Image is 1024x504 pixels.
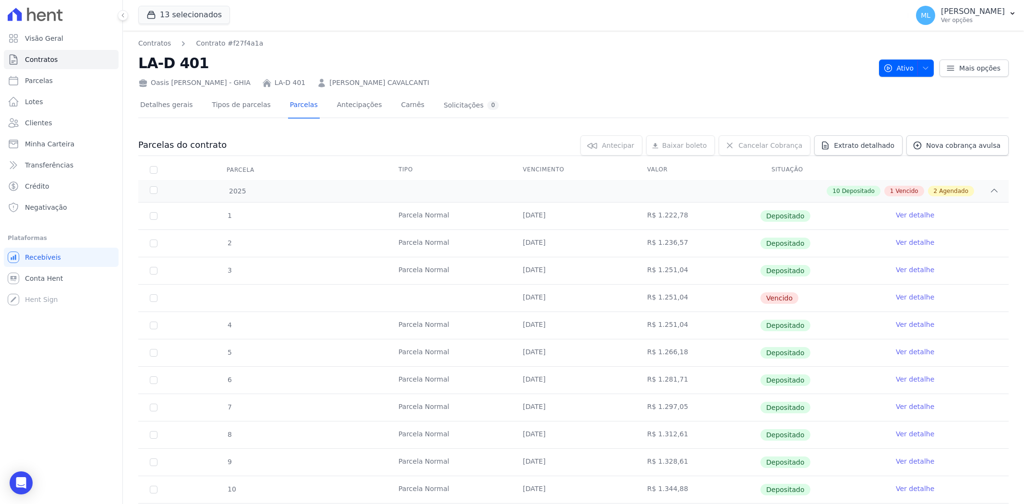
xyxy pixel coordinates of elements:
[636,230,760,257] td: R$ 1.236,57
[444,101,499,110] div: Solicitações
[138,38,871,48] nav: Breadcrumb
[814,135,903,156] a: Extrato detalhado
[25,55,58,64] span: Contratos
[896,265,934,275] a: Ver detalhe
[150,349,157,357] input: Só é possível selecionar pagamentos em aberto
[25,34,63,43] span: Visão Geral
[895,187,918,195] span: Vencido
[138,38,263,48] nav: Breadcrumb
[229,186,246,196] span: 2025
[210,93,273,119] a: Tipos de parcelas
[227,239,232,247] span: 2
[511,449,636,476] td: [DATE]
[25,118,52,128] span: Clientes
[387,394,511,421] td: Parcela Normal
[636,394,760,421] td: R$ 1.297,05
[4,177,119,196] a: Crédito
[4,269,119,288] a: Conta Hent
[896,347,934,357] a: Ver detalhe
[883,60,914,77] span: Ativo
[150,404,157,411] input: Só é possível selecionar pagamentos em aberto
[150,431,157,439] input: Só é possível selecionar pagamentos em aberto
[150,322,157,329] input: Só é possível selecionar pagamentos em aberto
[760,210,810,222] span: Depositado
[25,252,61,262] span: Recebíveis
[511,394,636,421] td: [DATE]
[921,12,930,19] span: ML
[227,458,232,466] span: 9
[288,93,320,119] a: Parcelas
[138,139,227,151] h3: Parcelas do contrato
[138,52,871,74] h2: LA-D 401
[842,187,875,195] span: Depositado
[387,367,511,394] td: Parcela Normal
[511,203,636,229] td: [DATE]
[636,476,760,503] td: R$ 1.344,88
[511,257,636,284] td: [DATE]
[227,321,232,329] span: 4
[4,71,119,90] a: Parcelas
[760,374,810,386] span: Depositado
[760,429,810,441] span: Depositado
[934,187,938,195] span: 2
[387,312,511,339] td: Parcela Normal
[939,187,968,195] span: Agendado
[387,449,511,476] td: Parcela Normal
[150,458,157,466] input: Só é possível selecionar pagamentos em aberto
[329,78,429,88] a: [PERSON_NAME] CAVALCANTI
[227,266,232,274] span: 3
[227,403,232,411] span: 7
[25,76,53,85] span: Parcelas
[150,376,157,384] input: Só é possível selecionar pagamentos em aberto
[4,113,119,132] a: Clientes
[227,348,232,356] span: 5
[941,16,1005,24] p: Ver opções
[760,292,798,304] span: Vencido
[4,29,119,48] a: Visão Geral
[511,285,636,312] td: [DATE]
[896,484,934,493] a: Ver detalhe
[896,210,934,220] a: Ver detalhe
[487,101,499,110] div: 0
[906,135,1009,156] a: Nova cobrança avulsa
[138,93,195,119] a: Detalhes gerais
[940,60,1009,77] a: Mais opções
[138,78,251,88] div: Oasis [PERSON_NAME] - GHIA
[25,97,43,107] span: Lotes
[760,402,810,413] span: Depositado
[4,134,119,154] a: Minha Carteira
[879,60,934,77] button: Ativo
[387,476,511,503] td: Parcela Normal
[636,367,760,394] td: R$ 1.281,71
[25,274,63,283] span: Conta Hent
[25,203,67,212] span: Negativação
[25,181,49,191] span: Crédito
[196,38,263,48] a: Contrato #f27f4a1a
[4,198,119,217] a: Negativação
[387,339,511,366] td: Parcela Normal
[636,203,760,229] td: R$ 1.222,78
[926,141,1000,150] span: Nova cobrança avulsa
[896,429,934,439] a: Ver detalhe
[150,294,157,302] input: default
[896,238,934,247] a: Ver detalhe
[511,476,636,503] td: [DATE]
[387,203,511,229] td: Parcela Normal
[227,431,232,438] span: 8
[636,285,760,312] td: R$ 1.251,04
[442,93,501,119] a: Solicitações0
[4,248,119,267] a: Recebíveis
[636,449,760,476] td: R$ 1.328,61
[227,376,232,384] span: 6
[896,374,934,384] a: Ver detalhe
[896,292,934,302] a: Ver detalhe
[335,93,384,119] a: Antecipações
[908,2,1024,29] button: ML [PERSON_NAME] Ver opções
[636,257,760,284] td: R$ 1.251,04
[890,187,894,195] span: 1
[760,320,810,331] span: Depositado
[760,347,810,359] span: Depositado
[896,320,934,329] a: Ver detalhe
[760,238,810,249] span: Depositado
[138,38,171,48] a: Contratos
